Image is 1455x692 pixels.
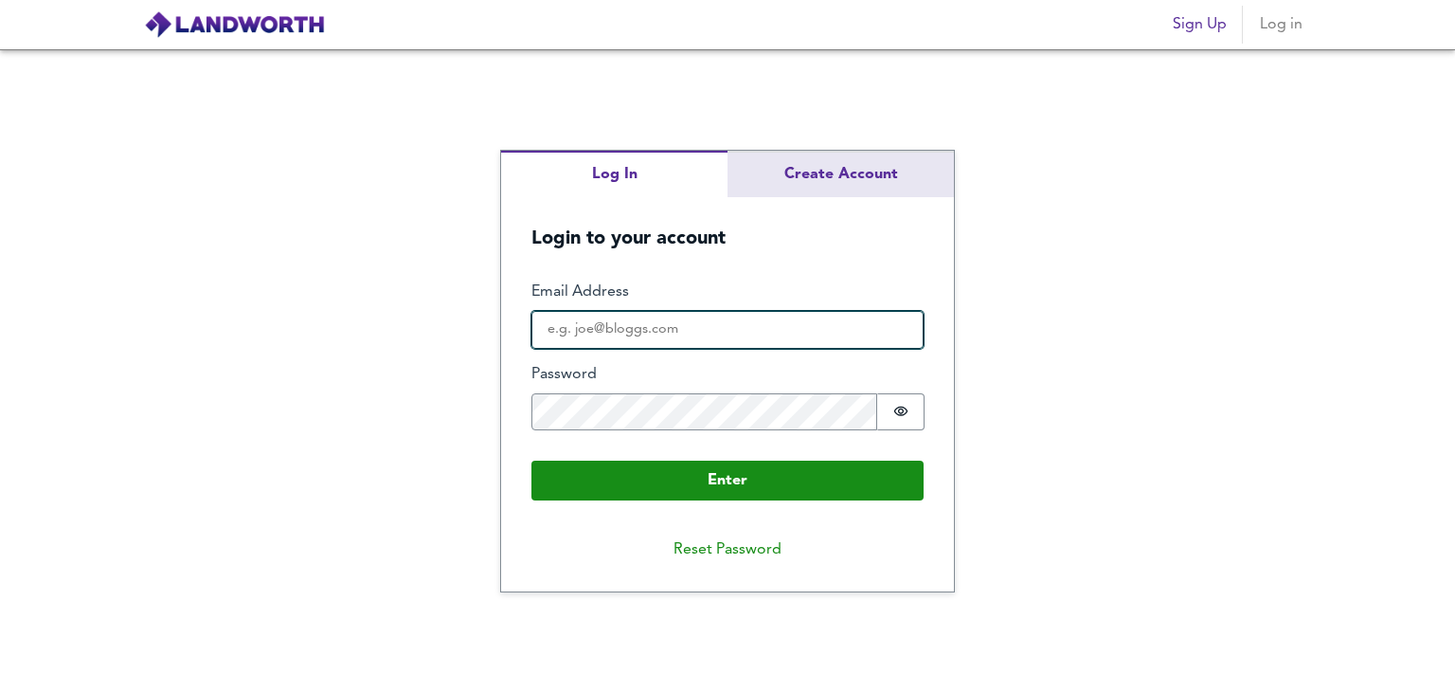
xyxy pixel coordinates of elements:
[144,10,325,39] img: logo
[1258,11,1303,38] span: Log in
[531,461,924,501] button: Enter
[531,364,924,386] label: Password
[1173,11,1227,38] span: Sign Up
[727,151,954,197] button: Create Account
[501,151,727,197] button: Log In
[501,197,954,251] h5: Login to your account
[877,393,925,430] button: Show password
[1250,6,1311,44] button: Log in
[531,282,924,303] label: Email Address
[1165,6,1234,44] button: Sign Up
[531,311,924,349] input: e.g. joe@bloggs.com
[658,531,797,569] button: Reset Password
